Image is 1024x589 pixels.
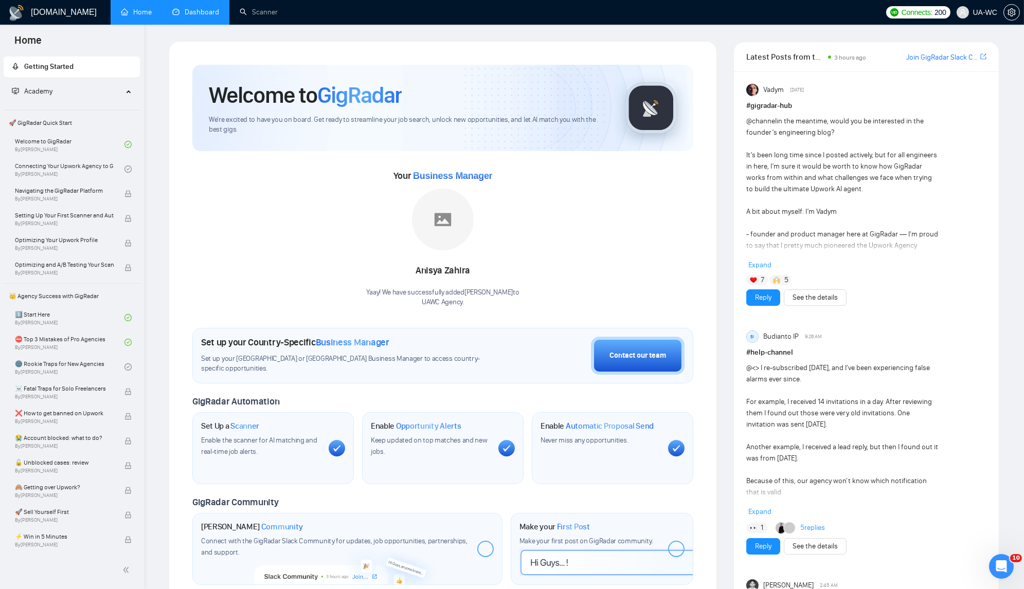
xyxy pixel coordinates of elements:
div: BI [747,331,758,342]
iframe: Intercom live chat [989,554,1014,579]
img: 👀 [750,524,757,531]
a: Connecting Your Upwork Agency to GigRadarBy[PERSON_NAME] [15,158,124,180]
span: Setting Up Your First Scanner and Auto-Bidder [15,210,114,220]
span: lock [124,462,132,469]
h1: Enable [541,421,654,431]
p: UAWC Agency . [367,298,519,307]
div: Contact our team [609,350,666,361]
span: [DATE] [790,85,804,95]
img: slackcommunity-bg.png [255,540,440,584]
li: Getting Started [4,57,140,77]
span: Academy [12,87,52,96]
a: Reply [755,292,771,303]
span: GigRadar [317,81,402,109]
span: Home [6,33,50,54]
span: 😭 Account blocked: what to do? [15,433,114,443]
span: By [PERSON_NAME] [15,196,114,202]
img: logo [8,5,25,21]
span: By [PERSON_NAME] [15,443,114,449]
span: Never miss any opportunities. [541,436,628,445]
a: homeHome [121,8,152,16]
h1: Enable [371,421,461,431]
span: Connect with the GigRadar Slack Community for updates, job opportunities, partnerships, and support. [201,537,468,557]
span: Optimizing Your Upwork Profile [15,235,114,245]
h1: [PERSON_NAME] [201,522,303,532]
a: 1️⃣ Start HereBy[PERSON_NAME] [15,306,124,329]
a: dashboardDashboard [172,8,219,16]
span: ⚡ Win in 5 Minutes [15,531,114,542]
span: By [PERSON_NAME] [15,270,114,276]
a: export [980,52,986,62]
span: 3 hours ago [834,54,866,61]
span: lock [124,511,132,519]
img: Vadym [746,84,759,96]
img: ❤️ [750,277,757,284]
span: Set up your [GEOGRAPHIC_DATA] or [GEOGRAPHIC_DATA] Business Manager to access country-specific op... [201,354,491,374]
button: See the details [784,289,847,306]
img: Dima [776,522,787,533]
span: 🚀 Sell Yourself First [15,507,114,517]
span: lock [124,536,132,543]
span: Community [261,522,303,532]
span: rocket [12,63,19,70]
span: 🙈 Getting over Upwork? [15,482,114,492]
span: Expand [748,261,771,269]
span: 👑 Agency Success with GigRadar [5,286,139,306]
span: 🔓 Unblocked cases: review [15,457,114,468]
span: lock [124,215,132,222]
span: ❌ How to get banned on Upwork [15,408,114,418]
a: searchScanner [240,8,278,16]
span: Your [393,170,493,181]
span: Expand [748,507,771,516]
span: Navigating the GigRadar Platform [15,186,114,196]
span: Connects: [902,7,932,18]
img: gigradar-logo.png [625,82,677,134]
span: Keep updated on top matches and new jobs. [371,436,488,456]
span: lock [124,240,132,247]
span: Make your first post on GigRadar community. [519,537,653,545]
h1: # gigradar-hub [746,100,986,112]
span: 200 [935,7,946,18]
a: Join GigRadar Slack Community [906,52,978,63]
span: 9:26 AM [805,332,822,341]
span: @channel [746,117,777,125]
span: Enable the scanner for AI matching and real-time job alerts. [201,436,317,456]
h1: Make your [519,522,590,532]
span: lock [124,190,132,197]
span: 7 [761,275,764,285]
span: 5 [784,275,788,285]
h1: # help-channel [746,347,986,358]
span: user [959,9,966,16]
span: 🚀 GigRadar Quick Start [5,113,139,133]
span: check-circle [124,141,132,148]
img: placeholder.png [412,189,474,250]
span: fund-projection-screen [12,87,19,95]
h1: Set Up a [201,421,259,431]
span: Latest Posts from the GigRadar Community [746,50,825,63]
a: Reply [755,541,771,552]
span: Getting Started [24,62,74,71]
span: check-circle [124,339,132,346]
a: 5replies [800,523,825,533]
span: Opportunity Alerts [396,421,461,431]
span: Budianto IP [763,331,799,342]
span: By [PERSON_NAME] [15,418,114,425]
a: See the details [793,292,838,303]
span: Vadym [763,84,784,96]
h1: Set up your Country-Specific [201,337,389,348]
a: ⛔ Top 3 Mistakes of Pro AgenciesBy[PERSON_NAME] [15,331,124,354]
span: By [PERSON_NAME] [15,220,114,227]
div: in the meantime, would you be interested in the founder’s engineering blog? It’s been long time s... [746,116,939,410]
button: Contact our team [591,337,685,375]
span: double-left [122,565,133,575]
span: Business Manager [413,171,492,181]
span: setting [1004,8,1019,16]
span: Optimizing and A/B Testing Your Scanner for Better Results [15,260,114,270]
button: setting [1003,4,1020,21]
img: upwork-logo.png [890,8,899,16]
span: By [PERSON_NAME] [15,468,114,474]
span: lock [124,388,132,395]
span: GigRadar Community [192,496,279,508]
span: export [980,52,986,61]
div: Yaay! We have successfully added [PERSON_NAME] to [367,288,519,307]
